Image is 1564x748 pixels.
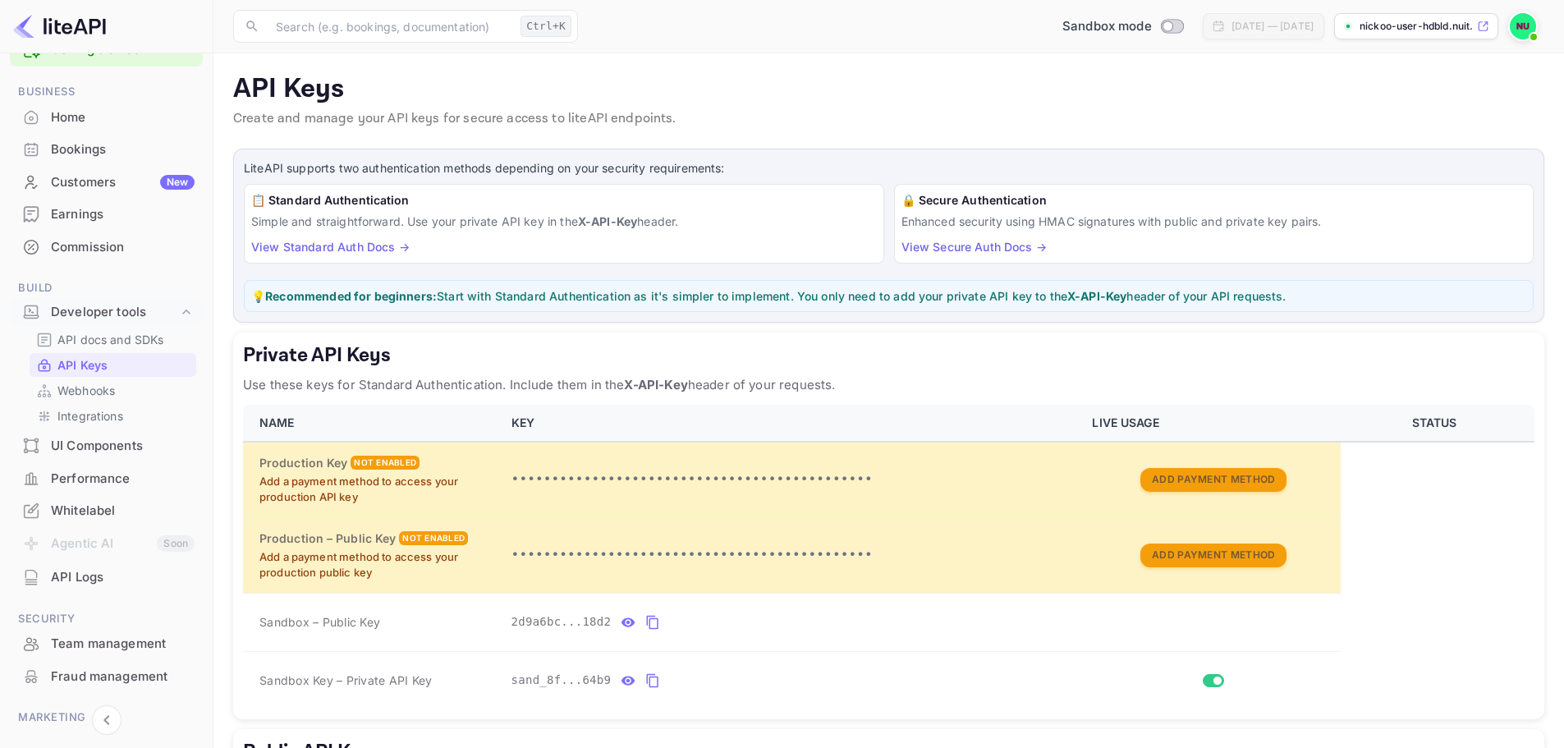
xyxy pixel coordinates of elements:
[30,379,196,402] div: Webhooks
[10,495,203,527] div: Whitelabel
[10,562,203,594] div: API Logs
[502,405,1083,442] th: KEY
[233,109,1544,129] p: Create and manage your API keys for secure access to liteAPI endpoints.
[57,331,164,348] p: API docs and SDKs
[51,238,195,257] div: Commission
[36,407,190,424] a: Integrations
[10,134,203,164] a: Bookings
[10,232,203,262] a: Commission
[511,545,1073,565] p: •••••••••••••••••••••••••••••••••••••••••••••
[10,661,203,691] a: Fraud management
[1140,547,1287,561] a: Add Payment Method
[10,628,203,659] a: Team management
[51,303,178,322] div: Developer tools
[399,531,468,545] div: Not enabled
[30,328,196,351] div: API docs and SDKs
[351,456,420,470] div: Not enabled
[10,661,203,693] div: Fraud management
[901,191,1527,209] h6: 🔒 Secure Authentication
[1140,471,1287,485] a: Add Payment Method
[251,213,877,230] p: Simple and straightforward. Use your private API key in the header.
[259,673,432,687] span: Sandbox Key – Private API Key
[51,668,195,686] div: Fraud management
[243,375,1534,395] p: Use these keys for Standard Authentication. Include them in the header of your requests.
[10,610,203,628] span: Security
[10,279,203,297] span: Build
[10,102,203,132] a: Home
[1360,19,1474,34] p: nickoo-user-hdbld.nuit...
[259,613,380,631] span: Sandbox – Public Key
[10,83,203,101] span: Business
[265,289,437,303] strong: Recommended for beginners:
[10,463,203,493] a: Performance
[10,495,203,525] a: Whitelabel
[92,705,122,735] button: Collapse navigation
[160,175,195,190] div: New
[36,382,190,399] a: Webhooks
[10,232,203,264] div: Commission
[243,405,502,442] th: NAME
[10,298,203,327] div: Developer tools
[1341,405,1534,442] th: STATUS
[10,134,203,166] div: Bookings
[10,430,203,462] div: UI Components
[57,382,115,399] p: Webhooks
[1056,17,1190,36] div: Switch to Production mode
[10,709,203,727] span: Marketing
[1510,13,1536,39] img: Nickoo User
[51,140,195,159] div: Bookings
[51,205,195,224] div: Earnings
[511,613,612,631] span: 2d9a6bc...18d2
[10,102,203,134] div: Home
[251,191,877,209] h6: 📋 Standard Authentication
[511,470,1073,489] p: •••••••••••••••••••••••••••••••••••••••••••••
[30,353,196,377] div: API Keys
[521,16,571,37] div: Ctrl+K
[259,549,492,581] p: Add a payment method to access your production public key
[51,502,195,521] div: Whitelabel
[259,454,347,472] h6: Production Key
[10,167,203,199] div: CustomersNew
[36,356,190,374] a: API Keys
[578,214,637,228] strong: X-API-Key
[1231,19,1314,34] div: [DATE] — [DATE]
[233,73,1544,106] p: API Keys
[244,159,1534,177] p: LiteAPI supports two authentication methods depending on your security requirements:
[57,407,123,424] p: Integrations
[259,530,396,548] h6: Production – Public Key
[30,404,196,428] div: Integrations
[1067,289,1126,303] strong: X-API-Key
[51,108,195,127] div: Home
[266,10,514,43] input: Search (e.g. bookings, documentation)
[10,562,203,592] a: API Logs
[10,199,203,229] a: Earnings
[243,342,1534,369] h5: Private API Keys
[51,635,195,654] div: Team management
[1082,405,1341,442] th: LIVE USAGE
[251,240,410,254] a: View Standard Auth Docs →
[51,470,195,489] div: Performance
[57,356,108,374] p: API Keys
[251,287,1526,305] p: 💡 Start with Standard Authentication as it's simpler to implement. You only need to add your priv...
[51,173,195,192] div: Customers
[1140,468,1287,492] button: Add Payment Method
[1062,17,1152,36] span: Sandbox mode
[243,405,1534,709] table: private api keys table
[13,13,106,39] img: LiteAPI logo
[511,672,612,689] span: sand_8f...64b9
[10,430,203,461] a: UI Components
[1140,544,1287,567] button: Add Payment Method
[10,199,203,231] div: Earnings
[624,377,687,392] strong: X-API-Key
[10,463,203,495] div: Performance
[10,167,203,197] a: CustomersNew
[36,331,190,348] a: API docs and SDKs
[10,628,203,660] div: Team management
[51,437,195,456] div: UI Components
[51,568,195,587] div: API Logs
[901,213,1527,230] p: Enhanced security using HMAC signatures with public and private key pairs.
[901,240,1047,254] a: View Secure Auth Docs →
[259,474,492,506] p: Add a payment method to access your production API key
